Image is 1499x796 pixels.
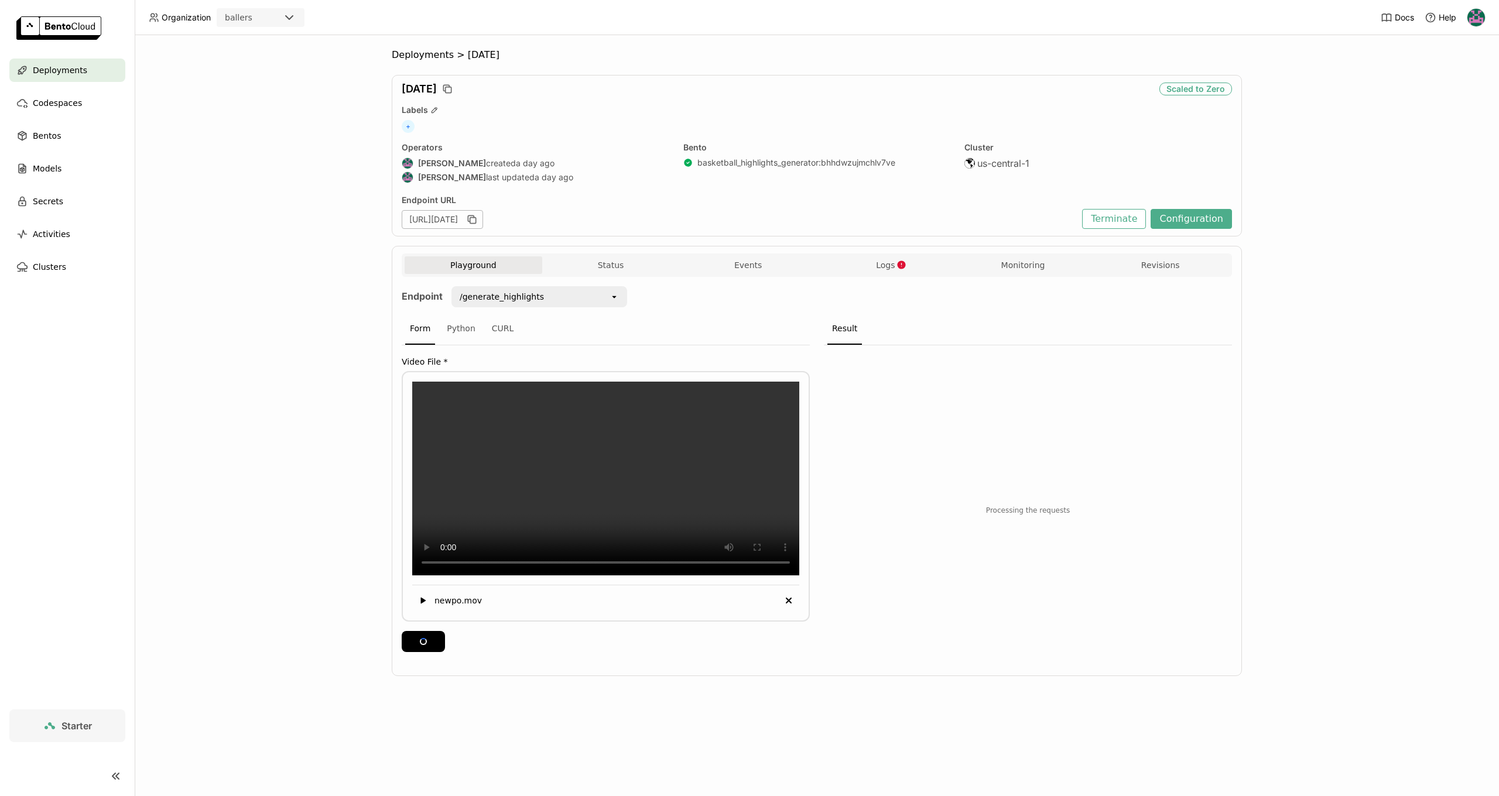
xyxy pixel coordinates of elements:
span: Deployments [33,63,87,77]
img: logo [16,16,101,40]
button: Monitoring [954,256,1092,274]
a: basketball_highlights_generator:bhhdwzujmchlv7ve [697,157,895,168]
button: loading Submit [402,631,445,652]
span: Codespaces [33,96,82,110]
span: us-central-1 [977,157,1029,169]
div: created [402,157,669,169]
div: Loading [940,489,1116,515]
button: Revisions [1091,256,1229,274]
span: a day ago [535,172,573,183]
span: Organization [162,12,211,23]
span: Activities [33,227,70,241]
a: Activities [9,222,125,246]
button: Events [679,256,817,274]
button: Configuration [1151,209,1232,229]
div: Labels [402,105,1232,115]
a: Docs [1381,12,1414,23]
div: Cluster [964,142,1232,153]
svg: Delete [782,593,796,608]
div: Scaled to Zero [1159,83,1232,95]
a: Codespaces [9,91,125,115]
span: newpo.mov [434,596,777,605]
a: Models [9,157,125,180]
div: Endpoint URL [402,195,1076,205]
button: Status [542,256,680,274]
span: Models [33,162,61,176]
div: last updated [402,171,669,183]
img: Harsh Raj [402,172,413,183]
input: Selected /generate_highlights. [545,291,546,303]
div: ballers [225,12,252,23]
strong: [PERSON_NAME] [418,158,486,169]
a: Clusters [9,255,125,279]
span: Clusters [33,260,66,274]
div: Python [442,313,480,345]
span: a day ago [516,158,555,169]
input: Selected ballers. [254,12,255,24]
span: Help [1439,12,1456,23]
div: Form [405,313,435,345]
span: [DATE] [468,49,499,61]
button: Playground [405,256,542,274]
strong: [PERSON_NAME] [418,172,486,183]
div: Result [827,313,862,345]
svg: open [610,292,619,301]
span: Docs [1395,12,1414,23]
span: > [454,49,468,61]
button: Terminate [1082,209,1146,229]
strong: Endpoint [402,290,443,302]
span: Bentos [33,129,61,143]
a: Deployments [9,59,125,82]
span: Deployments [392,49,454,61]
span: Logs [876,260,895,270]
a: Secrets [9,190,125,213]
div: CURL [487,313,519,345]
nav: Breadcrumbs navigation [392,49,1242,61]
span: [DATE] [402,83,437,95]
div: Bento [683,142,951,153]
img: Harsh Raj [402,158,413,169]
div: Processing the requests [940,506,1116,515]
span: Starter [61,720,92,732]
span: + [402,120,415,133]
span: Secrets [33,194,63,208]
div: [URL][DATE] [402,210,483,229]
img: Harsh Raj [1467,9,1485,26]
a: Starter [9,709,125,742]
div: Operators [402,142,669,153]
div: /generate_highlights [460,291,544,303]
div: Help [1425,12,1456,23]
label: Video File * [402,357,810,366]
a: Bentos [9,124,125,147]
